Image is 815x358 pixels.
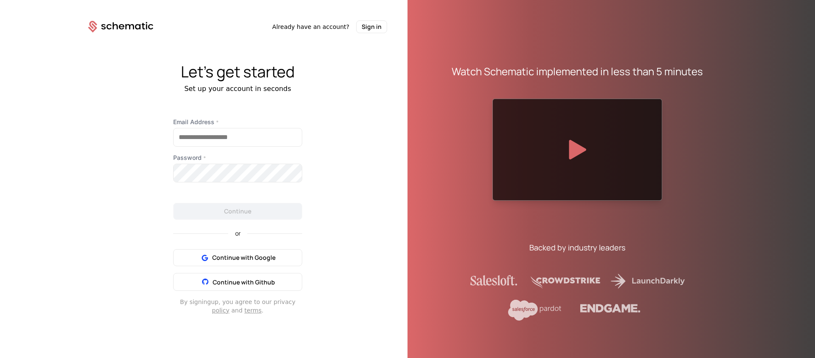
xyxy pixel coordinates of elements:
[173,249,302,266] button: Continue with Google
[212,307,229,314] a: policy
[173,153,302,162] label: Password
[173,273,302,291] button: Continue with Github
[244,307,262,314] a: terms
[272,23,349,31] span: Already have an account?
[173,118,302,126] label: Email Address
[68,84,407,94] div: Set up your account in seconds
[529,242,625,253] div: Backed by industry leaders
[452,65,703,78] div: Watch Schematic implemented in less than 5 minutes
[228,230,247,236] span: or
[173,203,302,220] button: Continue
[212,253,275,262] span: Continue with Google
[213,278,275,286] span: Continue with Github
[173,298,302,315] div: By signing up , you agree to our privacy and .
[68,63,407,80] div: Let's get started
[356,20,387,33] button: Sign in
